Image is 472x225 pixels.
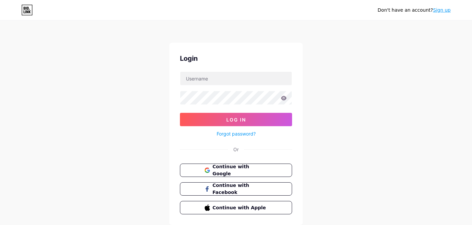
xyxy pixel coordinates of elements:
span: Continue with Facebook [213,182,268,196]
button: Continue with Facebook [180,182,292,196]
button: Log In [180,113,292,126]
a: Sign up [433,7,451,13]
div: Don't have an account? [378,7,451,14]
span: Log In [226,117,246,123]
div: Login [180,53,292,63]
div: Or [233,146,239,153]
span: Continue with Apple [213,204,268,211]
input: Username [180,72,292,85]
button: Continue with Google [180,164,292,177]
a: Forgot password? [217,130,256,137]
span: Continue with Google [213,163,268,177]
button: Continue with Apple [180,201,292,214]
